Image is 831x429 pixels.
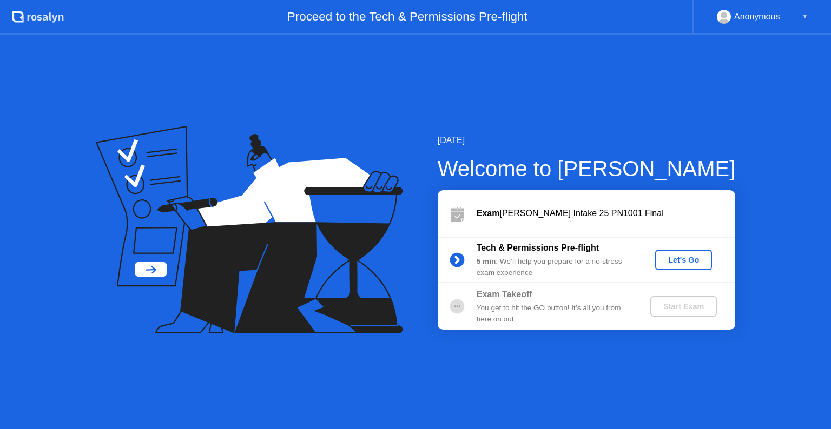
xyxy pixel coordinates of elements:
b: Exam Takeoff [477,290,532,299]
button: Let's Go [655,250,712,270]
div: Let's Go [659,256,708,264]
b: 5 min [477,257,496,265]
div: [PERSON_NAME] Intake 25 PN1001 Final [477,207,735,220]
div: Anonymous [734,10,780,24]
b: Tech & Permissions Pre-flight [477,243,599,252]
div: : We’ll help you prepare for a no-stress exam experience [477,256,632,278]
button: Start Exam [650,296,717,317]
b: Exam [477,209,500,218]
div: Welcome to [PERSON_NAME] [438,152,736,185]
div: You get to hit the GO button! It’s all you from here on out [477,303,632,325]
div: [DATE] [438,134,736,147]
div: Start Exam [655,302,713,311]
div: ▼ [802,10,808,24]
